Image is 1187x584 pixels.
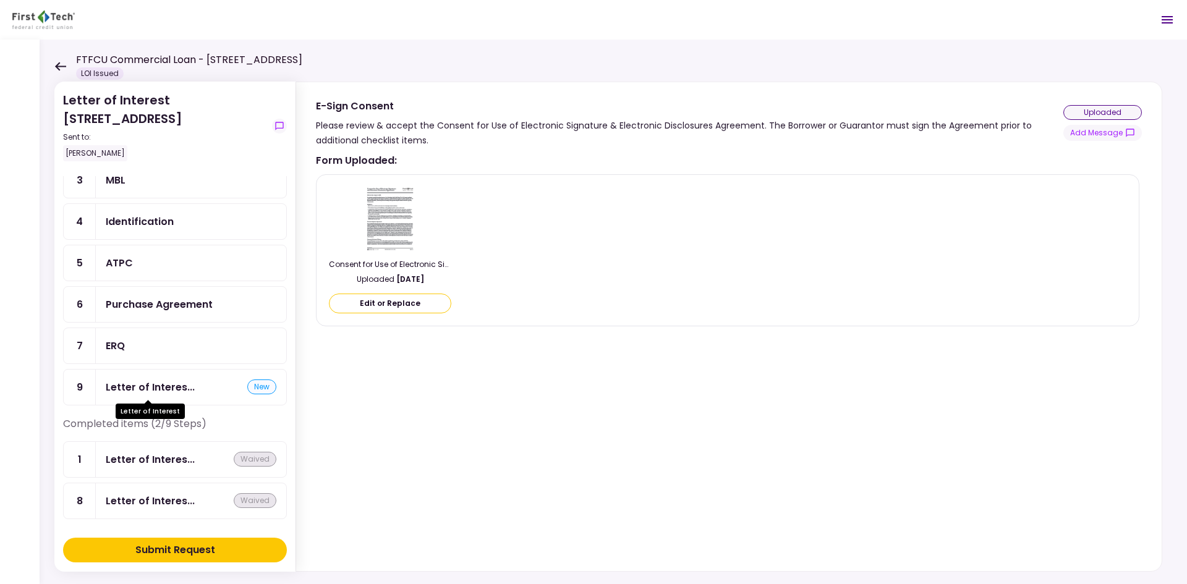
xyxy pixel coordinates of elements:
[234,493,276,508] div: waived
[106,452,195,467] div: Letter of Interest
[64,245,96,281] div: 5
[63,483,287,519] a: 8Letter of Interestwaived
[106,172,126,188] div: MBL
[316,98,1063,114] div: E-Sign Consent
[329,274,451,285] div: Uploaded
[329,294,451,313] button: Edit or Replace
[316,153,1139,168] strong: Form Uploaded :
[63,245,287,281] a: 5ATPC
[64,204,96,239] div: 4
[64,483,96,518] div: 8
[234,452,276,467] div: waived
[1063,125,1142,141] button: show-messages
[106,297,213,312] div: Purchase Agreement
[247,379,276,394] div: new
[63,441,287,478] a: 1Letter of Interestwaived
[63,132,267,143] div: Sent to:
[64,163,96,198] div: 3
[76,53,302,67] h1: FTFCU Commercial Loan - [STREET_ADDRESS]
[64,287,96,322] div: 6
[1152,5,1182,35] button: Open menu
[296,82,1162,572] div: E-Sign ConsentPlease review & accept the Consent for Use of Electronic Signature & Electronic Dis...
[76,67,124,80] div: LOI Issued
[316,118,1063,148] div: Please review & accept the Consent for Use of Electronic Signature & Electronic Disclosures Agree...
[63,91,267,161] div: Letter of Interest [STREET_ADDRESS]
[63,145,127,161] div: [PERSON_NAME]
[63,286,287,323] a: 6Purchase Agreement
[64,370,96,405] div: 9
[272,119,287,133] button: show-messages
[106,214,174,229] div: Identification
[63,417,287,441] div: Completed items (2/9 Steps)
[64,442,96,477] div: 1
[63,538,287,562] button: Submit Request
[12,11,75,29] img: Partner icon
[106,338,125,353] div: ERQ
[116,404,185,419] div: Letter of Interest
[1063,105,1142,120] div: uploaded
[106,255,133,271] div: ATPC
[106,493,195,509] div: Letter of Interest
[329,259,451,270] div: Consent for Use of Electronic Signature and Electronic Disclosures Agreement Editable.pdf
[106,379,195,395] div: Letter of Interest
[396,274,424,285] strong: [DATE]
[64,328,96,363] div: 7
[135,543,215,557] div: Submit Request
[63,369,287,405] a: 9Letter of Interestnew
[63,162,287,198] a: 3MBL
[63,203,287,240] a: 4Identification
[63,328,287,364] a: 7ERQ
